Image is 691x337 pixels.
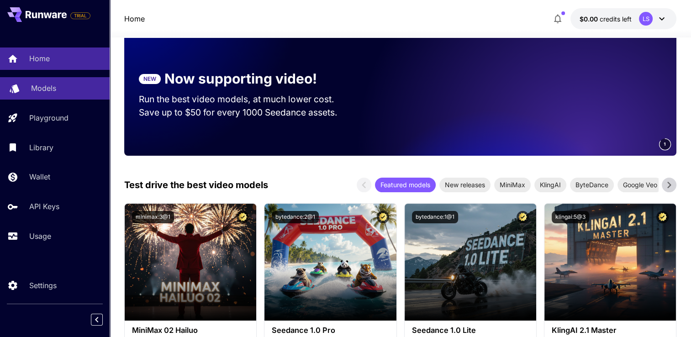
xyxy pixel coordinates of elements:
[534,178,566,192] div: KlingAI
[125,204,256,321] img: alt
[29,142,53,153] p: Library
[139,93,352,106] p: Run the best video models, at much lower cost.
[29,112,69,123] p: Playground
[124,178,268,192] p: Test drive the best video models
[600,15,632,23] span: credits left
[71,12,90,19] span: TRIAL
[639,12,653,26] div: LS
[139,106,352,119] p: Save up to $50 for every 1000 Seedance assets.
[494,180,531,190] span: MiniMax
[494,178,531,192] div: MiniMax
[405,204,536,321] img: alt
[570,178,614,192] div: ByteDance
[31,83,56,94] p: Models
[124,13,145,24] a: Home
[534,180,566,190] span: KlingAI
[412,211,458,223] button: bytedance:1@1
[656,211,669,223] button: Certified Model – Vetted for best performance and includes a commercial license.
[412,326,529,335] h3: Seedance 1.0 Lite
[29,280,57,291] p: Settings
[237,211,249,223] button: Certified Model – Vetted for best performance and includes a commercial license.
[264,204,396,321] img: alt
[70,10,90,21] span: Add your payment card to enable full platform functionality.
[617,180,663,190] span: Google Veo
[580,14,632,24] div: $0.00
[98,311,110,328] div: Collapse sidebar
[272,326,389,335] h3: Seedance 1.0 Pro
[517,211,529,223] button: Certified Model – Vetted for best performance and includes a commercial license.
[29,53,50,64] p: Home
[439,178,491,192] div: New releases
[124,13,145,24] nav: breadcrumb
[544,204,676,321] img: alt
[29,231,51,242] p: Usage
[552,211,589,223] button: klingai:5@3
[617,178,663,192] div: Google Veo
[375,180,436,190] span: Featured models
[375,178,436,192] div: Featured models
[377,211,389,223] button: Certified Model – Vetted for best performance and includes a commercial license.
[439,180,491,190] span: New releases
[664,141,666,147] span: 1
[91,314,103,326] button: Collapse sidebar
[272,211,319,223] button: bytedance:2@1
[132,326,249,335] h3: MiniMax 02 Hailuo
[143,75,156,83] p: NEW
[29,201,59,212] p: API Keys
[580,15,600,23] span: $0.00
[570,180,614,190] span: ByteDance
[552,326,669,335] h3: KlingAI 2.1 Master
[570,8,676,29] button: $0.00LS
[164,68,317,89] p: Now supporting video!
[29,171,50,182] p: Wallet
[132,211,174,223] button: minimax:3@1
